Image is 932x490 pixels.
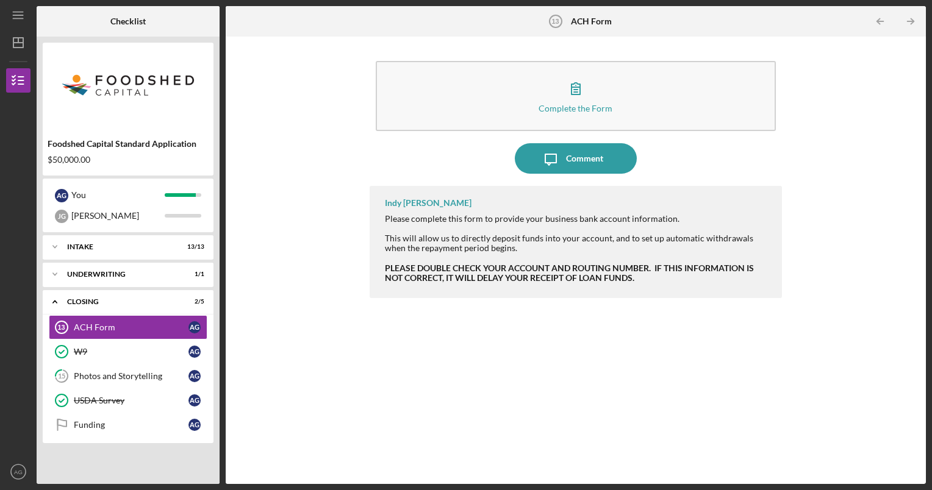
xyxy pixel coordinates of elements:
[43,49,213,122] img: Product logo
[74,420,188,430] div: Funding
[376,61,776,131] button: Complete the Form
[55,210,68,223] div: J G
[49,315,207,339] a: 13ACH FormAG
[48,155,209,165] div: $50,000.00
[67,271,174,278] div: Underwriting
[182,271,204,278] div: 1 / 1
[55,189,68,202] div: A G
[182,298,204,305] div: 2 / 5
[551,18,559,25] tspan: 13
[67,298,174,305] div: Closing
[188,346,201,358] div: A G
[49,388,207,413] a: USDA SurveyAG
[57,324,65,331] tspan: 13
[48,139,209,149] div: Foodshed Capital Standard Application
[188,370,201,382] div: A G
[566,143,603,174] div: Comment
[385,263,754,283] strong: PLEASE DOUBLE CHECK YOUR ACCOUNT AND ROUTING NUMBER. IF THIS INFORMATION IS NOT CORRECT, IT WILL ...
[49,339,207,364] a: W9AG
[74,322,188,332] div: ACH Form
[571,16,612,26] b: ACH Form
[539,104,612,113] div: Complete the Form
[110,16,146,26] b: Checklist
[49,364,207,388] a: 15Photos and StorytellingAG
[182,243,204,250] div: 13 / 13
[188,419,201,431] div: A G
[6,460,30,484] button: AG
[14,469,23,475] text: AG
[71,205,165,226] div: [PERSON_NAME]
[188,394,201,407] div: A G
[67,243,174,250] div: Intake
[385,214,770,253] div: Please complete this form to provide your business bank account information. This will allow us t...
[49,413,207,437] a: FundingAG
[58,372,65,380] tspan: 15
[71,185,165,205] div: You
[74,347,188,357] div: W9
[188,321,201,333] div: A G
[74,396,188,405] div: USDA Survey
[515,143,637,174] button: Comment
[385,198,471,208] div: Indy [PERSON_NAME]
[74,371,188,381] div: Photos and Storytelling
